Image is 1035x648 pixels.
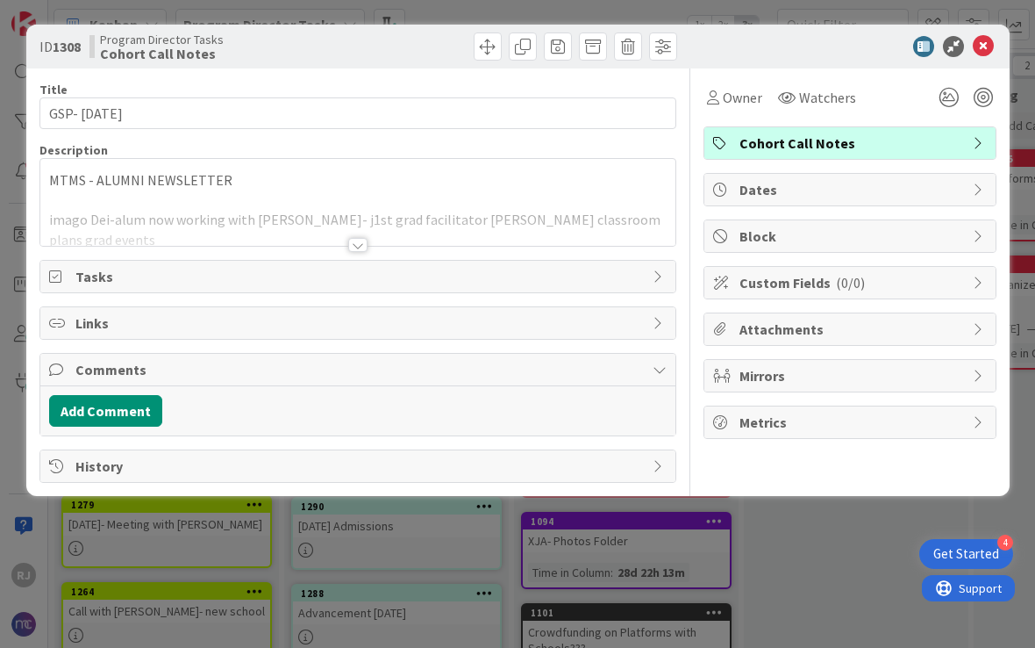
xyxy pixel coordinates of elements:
span: Owner [723,87,762,108]
span: Comments [75,359,644,380]
span: Program Director Tasks [100,32,224,47]
span: Attachments [739,319,964,340]
label: Title [39,82,68,97]
span: Description [39,142,108,158]
div: 4 [997,535,1013,551]
b: Cohort Call Notes [100,47,224,61]
span: Block [739,226,964,247]
span: ID [39,36,81,57]
span: Dates [739,179,964,200]
div: Open Get Started checklist, remaining modules: 4 [919,539,1013,569]
span: Watchers [799,87,856,108]
p: MTMS - ALUMNI NEWSLETTER [49,170,667,191]
span: Mirrors [739,365,964,386]
span: History [75,456,644,477]
span: ( 0/0 ) [836,274,865,292]
span: Links [75,313,644,334]
span: Custom Fields [739,272,964,293]
span: Tasks [75,266,644,287]
input: type card name here... [39,97,676,129]
b: 1308 [53,38,81,55]
button: Add Comment [49,395,162,427]
span: Support [37,3,80,24]
span: Cohort Call Notes [739,133,964,154]
span: Metrics [739,412,964,433]
div: Get Started [933,545,999,563]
